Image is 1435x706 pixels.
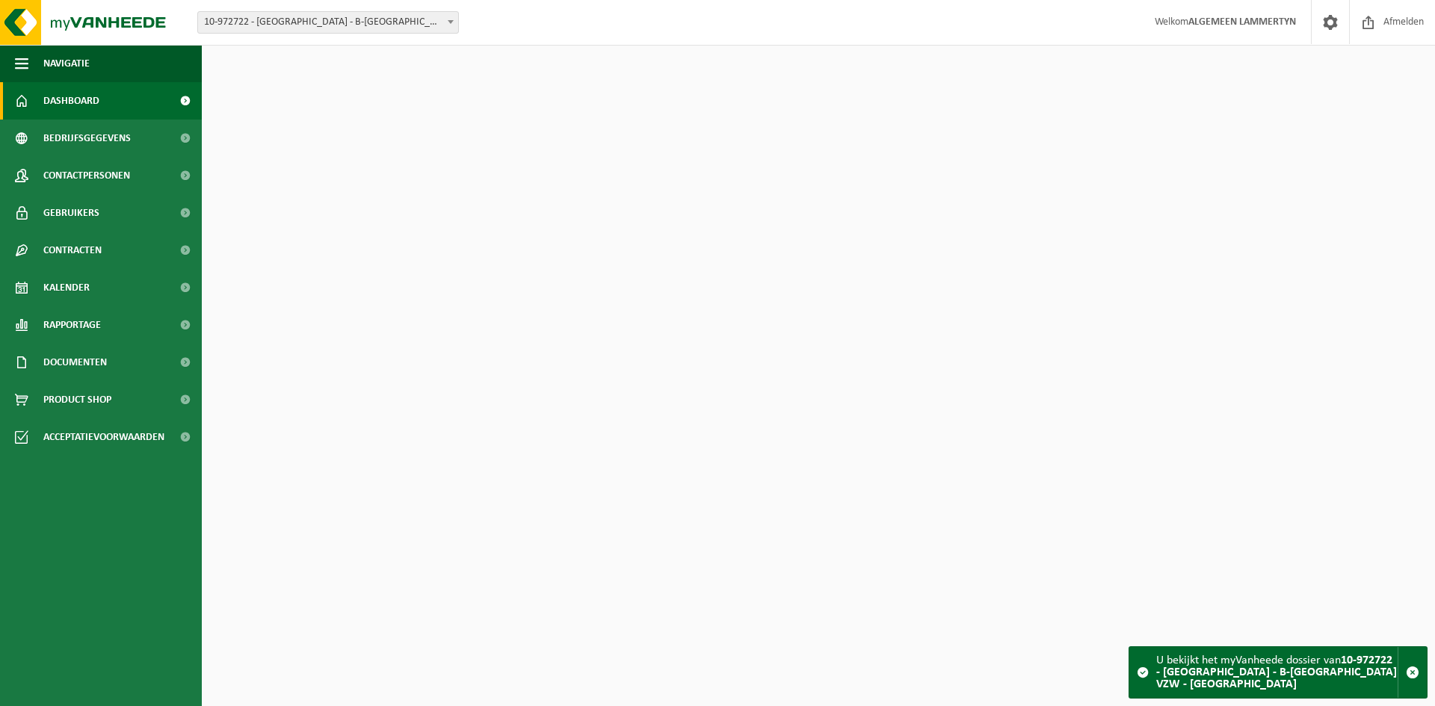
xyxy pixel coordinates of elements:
[43,344,107,381] span: Documenten
[43,45,90,82] span: Navigatie
[43,418,164,456] span: Acceptatievoorwaarden
[1156,654,1397,690] strong: 10-972722 - [GEOGRAPHIC_DATA] - B-[GEOGRAPHIC_DATA] VZW - [GEOGRAPHIC_DATA]
[43,82,99,120] span: Dashboard
[197,11,459,34] span: 10-972722 - LAMMERTYN - B-ASIEL VZW - MELSELE
[43,194,99,232] span: Gebruikers
[43,269,90,306] span: Kalender
[1188,16,1296,28] strong: ALGEMEEN LAMMERTYN
[198,12,458,33] span: 10-972722 - LAMMERTYN - B-ASIEL VZW - MELSELE
[43,306,101,344] span: Rapportage
[43,120,131,157] span: Bedrijfsgegevens
[43,232,102,269] span: Contracten
[43,157,130,194] span: Contactpersonen
[1156,647,1398,698] div: U bekijkt het myVanheede dossier van
[43,381,111,418] span: Product Shop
